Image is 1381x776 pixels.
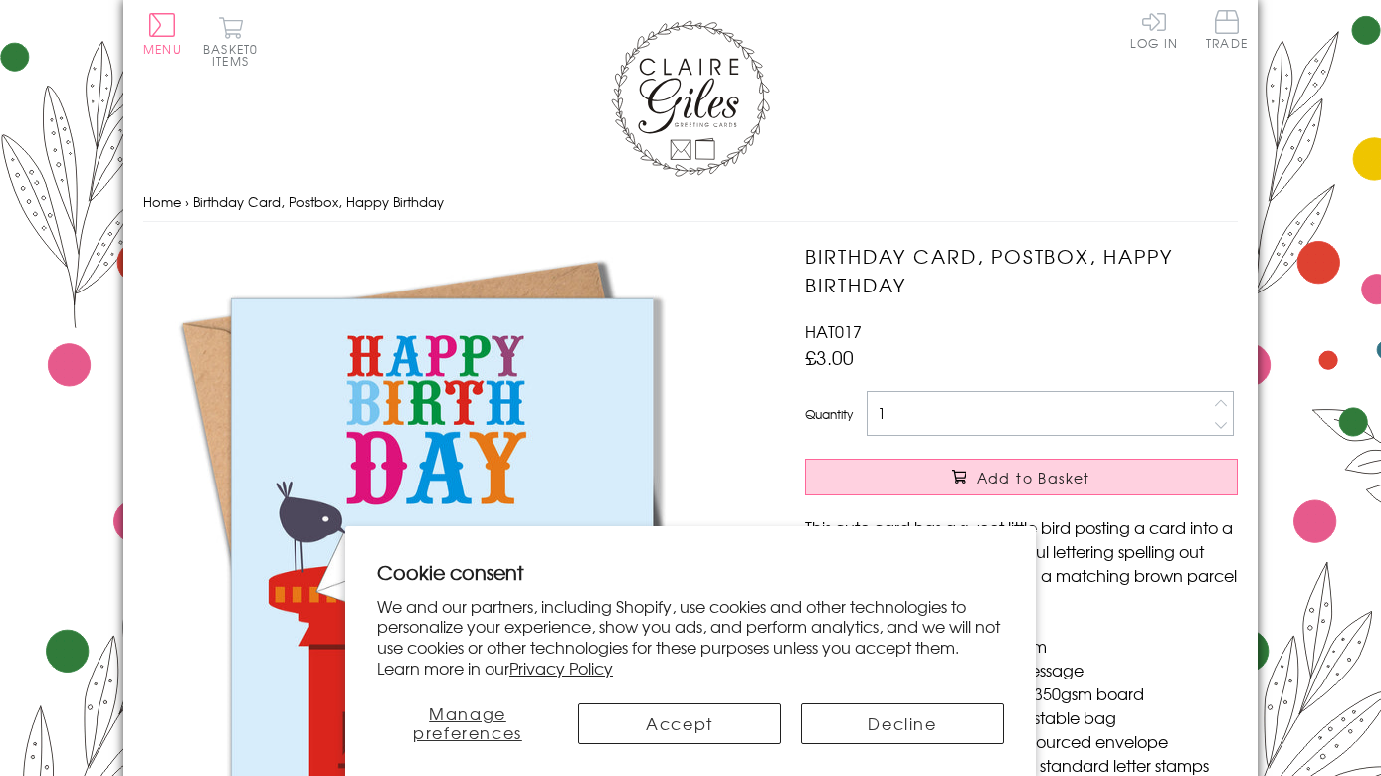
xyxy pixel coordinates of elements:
span: Birthday Card, Postbox, Happy Birthday [193,192,444,211]
nav: breadcrumbs [143,182,1238,223]
button: Basket0 items [203,16,258,67]
h1: Birthday Card, Postbox, Happy Birthday [805,242,1238,299]
img: Claire Giles Greetings Cards [611,20,770,177]
span: › [185,192,189,211]
button: Manage preferences [377,703,558,744]
a: Trade [1206,10,1248,53]
a: Privacy Policy [509,656,613,679]
span: Add to Basket [977,468,1090,487]
p: This cute card has a sweet little bird posting a card into a bright red postbox with colourful le... [805,515,1238,611]
a: Log In [1130,10,1178,49]
button: Menu [143,13,182,55]
a: Home [143,192,181,211]
button: Decline [801,703,1004,744]
span: HAT017 [805,319,862,343]
span: £3.00 [805,343,854,371]
span: 0 items [212,40,258,70]
button: Accept [578,703,781,744]
label: Quantity [805,405,853,423]
p: We and our partners, including Shopify, use cookies and other technologies to personalize your ex... [377,596,1004,679]
button: Add to Basket [805,459,1238,495]
span: Menu [143,40,182,58]
span: Trade [1206,10,1248,49]
span: Manage preferences [413,701,522,744]
h2: Cookie consent [377,558,1004,586]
